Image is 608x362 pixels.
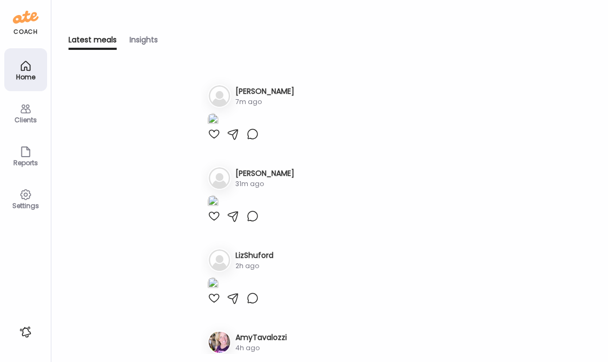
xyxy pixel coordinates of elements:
div: Reports [6,159,45,166]
div: 31m ago [235,179,294,189]
img: bg-avatar-default.svg [209,249,230,271]
div: coach [13,27,37,36]
div: Clients [6,116,45,123]
div: Home [6,73,45,80]
h3: [PERSON_NAME] [235,86,294,97]
img: ate [13,9,39,26]
div: Latest meals [69,34,117,50]
img: bg-avatar-default.svg [209,85,230,107]
img: images%2FK2XoawMWflVYQMcY0by6OjUfzZh2%2Fx1O3dgjob79sLmOg3a2F%2FJeUFHqzRsxIM3lWxcvm6_1080 [208,113,218,128]
img: bg-avatar-default.svg [209,167,230,189]
h3: AmyTavalozzi [235,332,287,343]
div: Insights [130,34,158,50]
img: images%2Fb4ckvHTGZGXnYlnA4XB42lPq5xF2%2FR6VINnFf4xZ43LgHjDg4%2FYwTG0l0OyzSOTWR6taGC_1080 [208,277,218,292]
div: 7m ago [235,97,294,107]
div: 4h ago [235,343,287,353]
img: avatars%2FgqR1SDnW9VVi3Upy54wxYxxnK7x1 [209,331,230,353]
h3: LizShuford [235,250,273,261]
h3: [PERSON_NAME] [235,168,294,179]
div: Settings [6,202,45,209]
img: images%2FfG67yUJzSJfxJs5p8dXMWfyK2Qe2%2FDSs3Z9mkXiAa6repedwD%2FEZ4GPo41KbGdsy5UAJEF_1080 [208,195,218,210]
div: 2h ago [235,261,273,271]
